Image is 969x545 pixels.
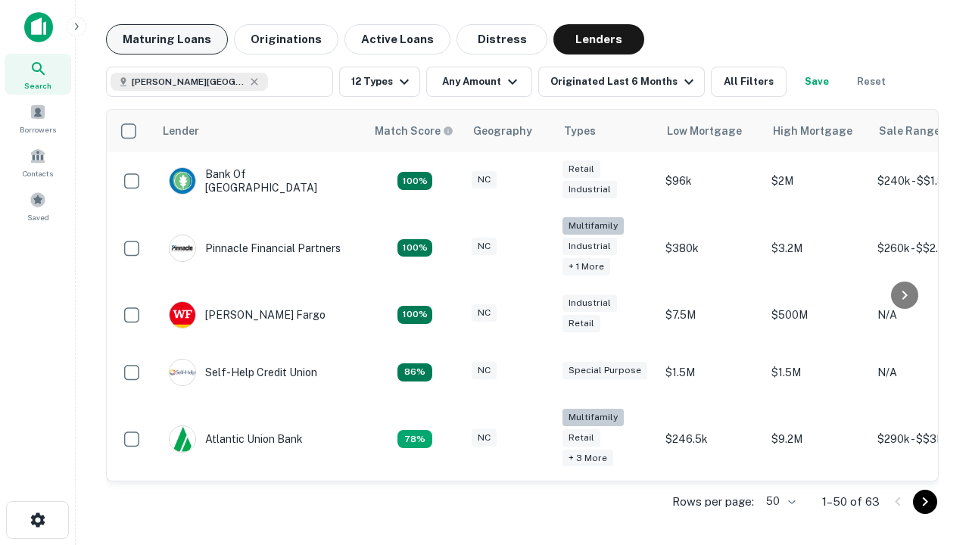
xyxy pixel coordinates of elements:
[170,302,195,328] img: picture
[5,185,71,226] a: Saved
[672,493,754,511] p: Rows per page:
[464,110,555,152] th: Geography
[562,238,617,255] div: Industrial
[667,122,742,140] div: Low Mortgage
[893,375,969,448] iframe: Chat Widget
[170,168,195,194] img: picture
[562,450,613,467] div: + 3 more
[658,110,764,152] th: Low Mortgage
[822,493,880,511] p: 1–50 of 63
[169,301,326,329] div: [PERSON_NAME] Fargo
[472,238,497,255] div: NC
[658,344,764,401] td: $1.5M
[397,239,432,257] div: Matching Properties: 23, hasApolloMatch: undefined
[793,67,841,97] button: Save your search to get updates of matches that match your search criteria.
[375,123,450,139] h6: Match Score
[555,110,658,152] th: Types
[473,122,532,140] div: Geography
[711,67,787,97] button: All Filters
[169,167,351,195] div: Bank Of [GEOGRAPHIC_DATA]
[764,286,870,344] td: $500M
[23,167,53,179] span: Contacts
[426,67,532,97] button: Any Amount
[764,401,870,478] td: $9.2M
[550,73,698,91] div: Originated Last 6 Months
[562,181,617,198] div: Industrial
[847,67,896,97] button: Reset
[562,409,624,426] div: Multifamily
[27,211,49,223] span: Saved
[764,152,870,210] td: $2M
[24,79,51,92] span: Search
[658,152,764,210] td: $96k
[760,490,798,512] div: 50
[553,24,644,54] button: Lenders
[913,490,937,514] button: Go to next page
[169,359,317,386] div: Self-help Credit Union
[456,24,547,54] button: Distress
[562,362,647,379] div: Special Purpose
[397,363,432,381] div: Matching Properties: 11, hasApolloMatch: undefined
[170,426,195,452] img: picture
[879,122,940,140] div: Sale Range
[658,286,764,344] td: $7.5M
[773,122,852,140] div: High Mortgage
[472,362,497,379] div: NC
[375,123,453,139] div: Capitalize uses an advanced AI algorithm to match your search with the best lender. The match sco...
[344,24,450,54] button: Active Loans
[20,123,56,135] span: Borrowers
[170,235,195,261] img: picture
[5,142,71,182] a: Contacts
[397,430,432,448] div: Matching Properties: 10, hasApolloMatch: undefined
[562,160,600,178] div: Retail
[472,171,497,188] div: NC
[562,429,600,447] div: Retail
[5,54,71,95] a: Search
[339,67,420,97] button: 12 Types
[169,425,303,453] div: Atlantic Union Bank
[562,315,600,332] div: Retail
[562,217,624,235] div: Multifamily
[564,122,596,140] div: Types
[163,122,199,140] div: Lender
[132,75,245,89] span: [PERSON_NAME][GEOGRAPHIC_DATA], [GEOGRAPHIC_DATA]
[106,24,228,54] button: Maturing Loans
[764,344,870,401] td: $1.5M
[538,67,705,97] button: Originated Last 6 Months
[562,258,610,276] div: + 1 more
[170,360,195,385] img: picture
[5,98,71,139] a: Borrowers
[234,24,338,54] button: Originations
[472,304,497,322] div: NC
[397,306,432,324] div: Matching Properties: 14, hasApolloMatch: undefined
[24,12,53,42] img: capitalize-icon.png
[658,210,764,286] td: $380k
[169,235,341,262] div: Pinnacle Financial Partners
[658,401,764,478] td: $246.5k
[764,210,870,286] td: $3.2M
[366,110,464,152] th: Capitalize uses an advanced AI algorithm to match your search with the best lender. The match sco...
[562,294,617,312] div: Industrial
[154,110,366,152] th: Lender
[472,429,497,447] div: NC
[764,110,870,152] th: High Mortgage
[397,172,432,190] div: Matching Properties: 14, hasApolloMatch: undefined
